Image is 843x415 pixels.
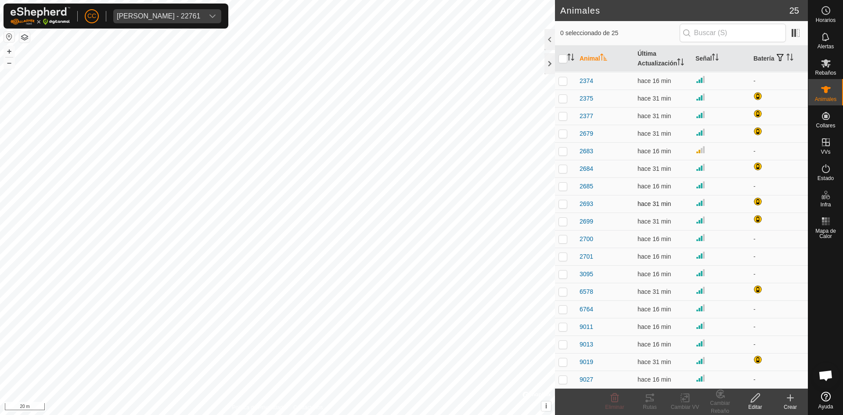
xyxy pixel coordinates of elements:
span: 23 sept 2025, 18:19 [638,77,671,84]
img: Intensidad de Señal [695,215,706,225]
div: Rutas [632,403,667,411]
span: 23 sept 2025, 18:19 [638,183,671,190]
span: Infra [820,202,831,207]
span: 2377 [580,112,593,121]
span: 9011 [580,322,593,332]
td: - [750,142,808,160]
span: 23 sept 2025, 18:04 [638,218,671,225]
th: Animal [576,46,634,72]
span: CC [87,11,96,21]
span: 2374 [580,76,593,86]
span: 2693 [580,199,593,209]
span: 23 sept 2025, 18:19 [638,323,671,330]
span: 6764 [580,305,593,314]
span: 2684 [580,164,593,173]
th: Batería [750,46,808,72]
img: Intensidad de Señal [695,109,706,120]
p-sorticon: Activar para ordenar [712,55,719,62]
span: 2685 [580,182,593,191]
span: 23 sept 2025, 18:19 [638,341,671,348]
span: Alertas [818,44,834,49]
p-sorticon: Activar para ordenar [567,55,574,62]
div: Chat abierto [813,362,839,389]
span: Mapa de Calor [811,228,841,239]
img: Intensidad de Señal [695,162,706,173]
span: 23 sept 2025, 18:04 [638,165,671,172]
span: Ayuda [818,404,833,409]
span: 23 sept 2025, 18:04 [638,200,671,207]
td: - [750,336,808,353]
span: 3095 [580,270,593,279]
img: Intensidad de Señal [695,180,706,190]
img: Intensidad de Señal [695,250,706,260]
p-sorticon: Activar para ordenar [677,60,684,67]
img: Intensidad de Señal [695,267,706,278]
button: – [4,58,14,68]
span: Estado [818,176,834,181]
button: Capas del Mapa [19,32,30,43]
h2: Animales [560,5,789,16]
span: Anca Sanda Bercian - 22761 [113,9,204,23]
img: Intensidad de Señal [695,74,706,85]
img: Intensidad de Señal [695,373,706,383]
div: [PERSON_NAME] - 22761 [117,13,200,20]
div: dropdown trigger [204,9,221,23]
span: Rebaños [815,70,836,76]
td: - [750,248,808,265]
p-sorticon: Activar para ordenar [600,55,607,62]
img: Intensidad de Señal [695,197,706,208]
span: 2701 [580,252,593,261]
img: Intensidad de Señal [695,92,706,102]
img: Logo Gallagher [11,7,70,25]
td: - [750,72,808,90]
img: Intensidad de Señal [695,144,706,155]
td: - [750,230,808,248]
span: 23 sept 2025, 18:04 [638,130,671,137]
span: 23 sept 2025, 18:19 [638,376,671,383]
a: Política de Privacidad [232,404,283,411]
span: 23 sept 2025, 18:19 [638,306,671,313]
div: Editar [738,403,773,411]
img: Intensidad de Señal [695,338,706,348]
span: 23 sept 2025, 18:04 [638,358,671,365]
div: Cambiar VV [667,403,702,411]
div: Cambiar Rebaño [702,399,738,415]
span: Horarios [816,18,836,23]
span: 23 sept 2025, 18:04 [638,112,671,119]
th: Última Actualización [634,46,692,72]
span: Collares [816,123,835,128]
span: 2375 [580,94,593,103]
span: 0 seleccionado de 25 [560,29,680,38]
span: i [545,402,547,410]
img: Intensidad de Señal [695,232,706,243]
span: VVs [821,149,830,155]
span: 23 sept 2025, 18:04 [638,288,671,295]
span: 2683 [580,147,593,156]
td: - [750,265,808,283]
span: Eliminar [605,404,624,410]
span: 9013 [580,340,593,349]
span: 9027 [580,375,593,384]
span: Animales [815,97,836,102]
span: 2700 [580,235,593,244]
td: - [750,371,808,388]
img: Intensidad de Señal [695,320,706,331]
td: - [750,177,808,195]
img: Intensidad de Señal [695,127,706,137]
span: 6578 [580,287,593,296]
span: 2699 [580,217,593,226]
span: 23 sept 2025, 18:19 [638,235,671,242]
p-sorticon: Activar para ordenar [786,55,793,62]
td: - [750,318,808,336]
input: Buscar (S) [680,24,786,42]
img: Intensidad de Señal [695,303,706,313]
span: 23 sept 2025, 18:19 [638,148,671,155]
img: Intensidad de Señal [695,355,706,366]
span: 23 sept 2025, 18:19 [638,271,671,278]
a: Ayuda [808,388,843,413]
button: i [541,401,551,411]
span: 2679 [580,129,593,138]
a: Contáctenos [293,404,323,411]
th: Señal [692,46,750,72]
span: 23 sept 2025, 18:04 [638,95,671,102]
